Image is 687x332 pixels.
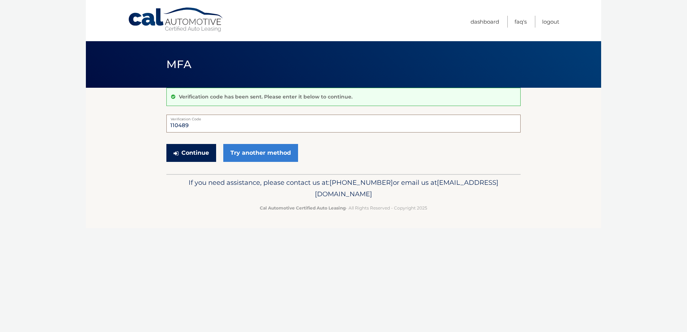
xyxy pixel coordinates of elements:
[179,93,352,100] p: Verification code has been sent. Please enter it below to continue.
[330,178,393,187] span: [PHONE_NUMBER]
[542,16,559,28] a: Logout
[315,178,498,198] span: [EMAIL_ADDRESS][DOMAIN_NAME]
[171,204,516,212] p: - All Rights Reserved - Copyright 2025
[166,115,521,133] input: Verification Code
[128,7,224,33] a: Cal Automotive
[223,144,298,162] a: Try another method
[166,144,216,162] button: Continue
[471,16,499,28] a: Dashboard
[515,16,527,28] a: FAQ's
[166,115,521,120] label: Verification Code
[260,205,346,211] strong: Cal Automotive Certified Auto Leasing
[171,177,516,200] p: If you need assistance, please contact us at: or email us at
[166,58,191,71] span: MFA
